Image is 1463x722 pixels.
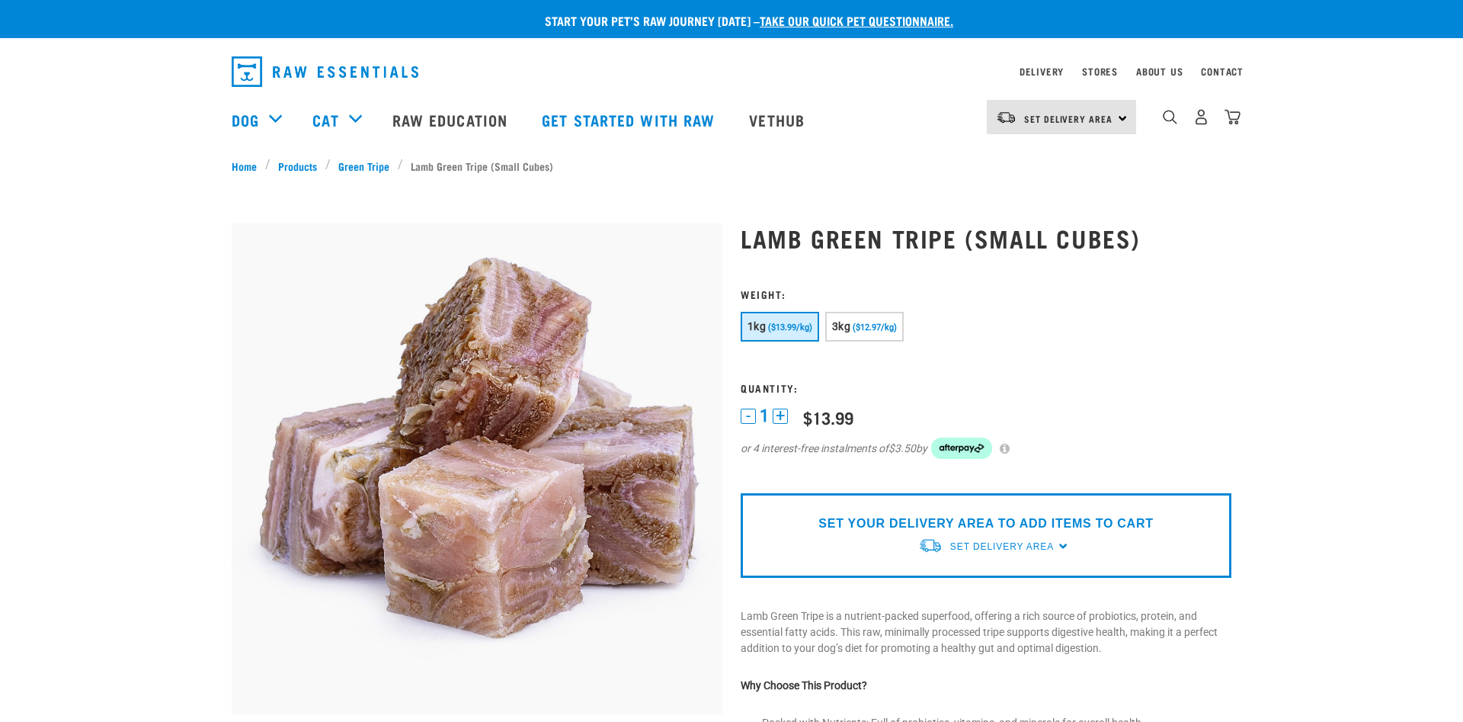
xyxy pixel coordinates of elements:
[1020,69,1064,74] a: Delivery
[1193,109,1209,125] img: user.png
[818,515,1153,533] p: SET YOUR DELIVERY AREA TO ADD ITEMS TO CART
[773,409,788,424] button: +
[1024,116,1112,121] span: Set Delivery Area
[748,320,766,332] span: 1kg
[741,224,1231,252] h1: Lamb Green Tripe (Small Cubes)
[1163,110,1177,124] img: home-icon-1@2x.png
[741,288,1231,300] h3: Weight:
[1201,69,1244,74] a: Contact
[232,108,259,131] a: Dog
[741,679,867,692] strong: Why Choose This Product?
[527,89,734,150] a: Get started with Raw
[918,537,943,554] img: van-moving.png
[832,320,850,332] span: 3kg
[996,111,1016,124] img: van-moving.png
[888,441,916,457] span: $3.50
[741,438,1231,459] div: or 4 interest-free instalments of by
[768,322,812,332] span: ($13.99/kg)
[312,108,338,131] a: Cat
[950,541,1054,552] span: Set Delivery Area
[232,56,418,87] img: Raw Essentials Logo
[931,438,992,459] img: Afterpay
[741,409,756,424] button: -
[377,89,527,150] a: Raw Education
[760,408,769,424] span: 1
[232,158,1231,174] nav: breadcrumbs
[825,312,904,342] button: 3kg ($12.97/kg)
[219,50,1244,93] nav: dropdown navigation
[734,89,824,150] a: Vethub
[1225,109,1241,125] img: home-icon@2x.png
[1136,69,1183,74] a: About Us
[853,322,897,332] span: ($12.97/kg)
[331,158,398,174] a: Green Tripe
[232,223,722,714] img: 1133 Green Tripe Lamb Small Cubes 01
[741,312,819,342] button: 1kg ($13.99/kg)
[760,17,953,24] a: take our quick pet questionnaire.
[741,608,1231,656] p: Lamb Green Tripe is a nutrient-packed superfood, offering a rich source of probiotics, protein, a...
[1082,69,1118,74] a: Stores
[803,408,853,427] div: $13.99
[741,382,1231,393] h3: Quantity:
[232,158,265,174] a: Home
[271,158,325,174] a: Products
